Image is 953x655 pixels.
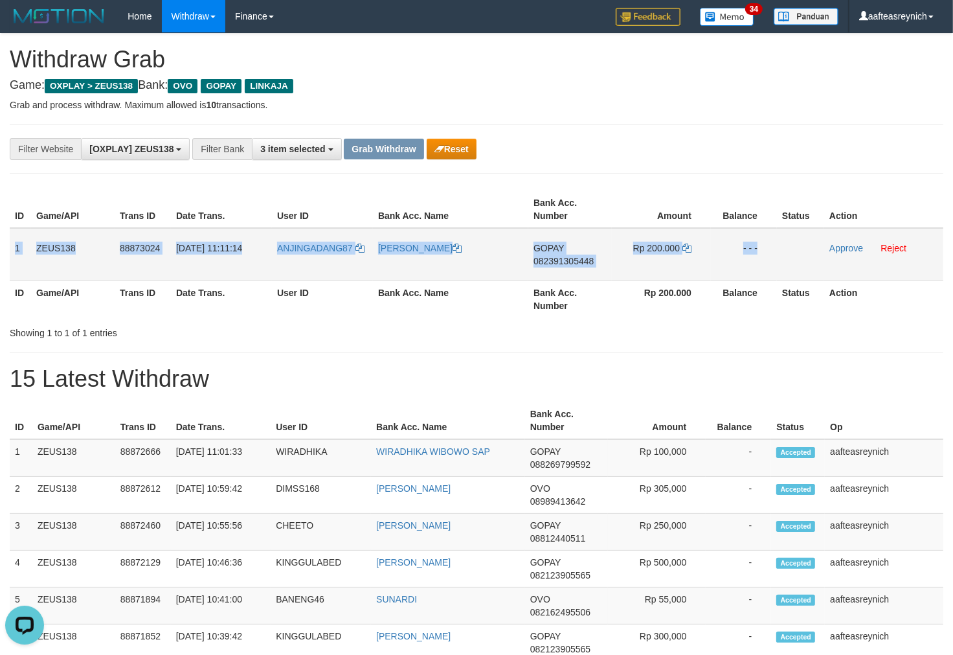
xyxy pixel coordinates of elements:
span: GOPAY [530,446,561,457]
span: ANJINGADANG87 [277,243,353,253]
td: aafteasreynich [825,588,943,625]
span: Copy 082162495506 to clipboard [530,607,590,617]
span: [OXPLAY] ZEUS138 [89,144,174,154]
td: 3 [10,514,32,551]
h1: Withdraw Grab [10,47,943,73]
th: ID [10,402,32,439]
strong: 10 [206,100,216,110]
a: Reject [880,243,906,253]
td: 5 [10,588,32,625]
th: ID [10,281,31,317]
a: SUNARDI [376,594,417,604]
span: [DATE] 11:11:14 [176,243,242,253]
span: Copy 08812440511 to clipboard [530,533,586,544]
span: 88873024 [120,243,160,253]
span: GOPAY [201,79,241,93]
td: ZEUS138 [32,514,115,551]
th: Status [777,281,824,317]
td: 1 [10,439,32,477]
td: [DATE] 10:41:00 [171,588,271,625]
td: 88872460 [115,514,171,551]
th: Amount [612,191,711,228]
td: Rp 250,000 [608,514,706,551]
button: [OXPLAY] ZEUS138 [81,138,190,160]
th: ID [10,191,31,228]
a: Copy 200000 to clipboard [682,243,691,253]
td: BANENG46 [271,588,371,625]
td: [DATE] 11:01:33 [171,439,271,477]
span: Accepted [776,558,815,569]
th: Bank Acc. Name [371,402,525,439]
span: GOPAY [530,520,561,531]
td: 88871894 [115,588,171,625]
th: Game/API [31,191,115,228]
span: Copy 082391305448 to clipboard [533,256,594,266]
span: Accepted [776,484,815,495]
td: ZEUS138 [32,439,115,477]
th: Bank Acc. Number [525,402,608,439]
td: 1 [10,228,31,281]
th: Trans ID [115,281,171,317]
th: Game/API [31,281,115,317]
span: Rp 200.000 [633,243,680,253]
th: Balance [711,191,777,228]
td: [DATE] 10:46:36 [171,551,271,588]
td: - - - [711,228,777,281]
th: Date Trans. [171,402,271,439]
h4: Game: Bank: [10,79,943,92]
th: Trans ID [115,191,171,228]
th: Date Trans. [171,191,272,228]
span: Accepted [776,632,815,643]
td: 4 [10,551,32,588]
td: Rp 100,000 [608,439,706,477]
a: [PERSON_NAME] [376,483,451,494]
span: OVO [168,79,197,93]
span: Accepted [776,521,815,532]
span: GOPAY [530,631,561,641]
th: Bank Acc. Name [373,281,528,317]
th: Status [777,191,824,228]
span: GOPAY [530,557,561,568]
th: Balance [706,402,771,439]
td: - [706,477,771,514]
th: User ID [272,281,373,317]
div: Filter Bank [192,138,252,160]
span: OXPLAY > ZEUS138 [45,79,138,93]
span: 3 item selected [260,144,325,154]
td: aafteasreynich [825,477,943,514]
th: Rp 200.000 [612,281,711,317]
a: [PERSON_NAME] [376,557,451,568]
td: aafteasreynich [825,551,943,588]
button: Grab Withdraw [344,139,423,159]
td: Rp 305,000 [608,477,706,514]
th: Balance [711,281,777,317]
th: Action [824,281,943,317]
td: ZEUS138 [32,588,115,625]
td: 88872129 [115,551,171,588]
td: aafteasreynich [825,514,943,551]
td: Rp 55,000 [608,588,706,625]
td: ZEUS138 [32,551,115,588]
p: Grab and process withdraw. Maximum allowed is transactions. [10,98,943,111]
th: Bank Acc. Number [528,191,612,228]
td: 88872666 [115,439,171,477]
th: Bank Acc. Number [528,281,612,317]
td: ZEUS138 [32,477,115,514]
th: Amount [608,402,706,439]
a: Approve [829,243,863,253]
span: OVO [530,483,550,494]
th: Bank Acc. Name [373,191,528,228]
td: CHEETO [271,514,371,551]
span: Accepted [776,595,815,606]
img: panduan.png [774,8,838,25]
td: KINGGULABED [271,551,371,588]
span: GOPAY [533,243,564,253]
span: Copy 08989413642 to clipboard [530,496,586,507]
td: ZEUS138 [31,228,115,281]
td: - [706,588,771,625]
img: Feedback.jpg [616,8,680,26]
td: - [706,551,771,588]
span: OVO [530,594,550,604]
th: Trans ID [115,402,171,439]
td: [DATE] 10:59:42 [171,477,271,514]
